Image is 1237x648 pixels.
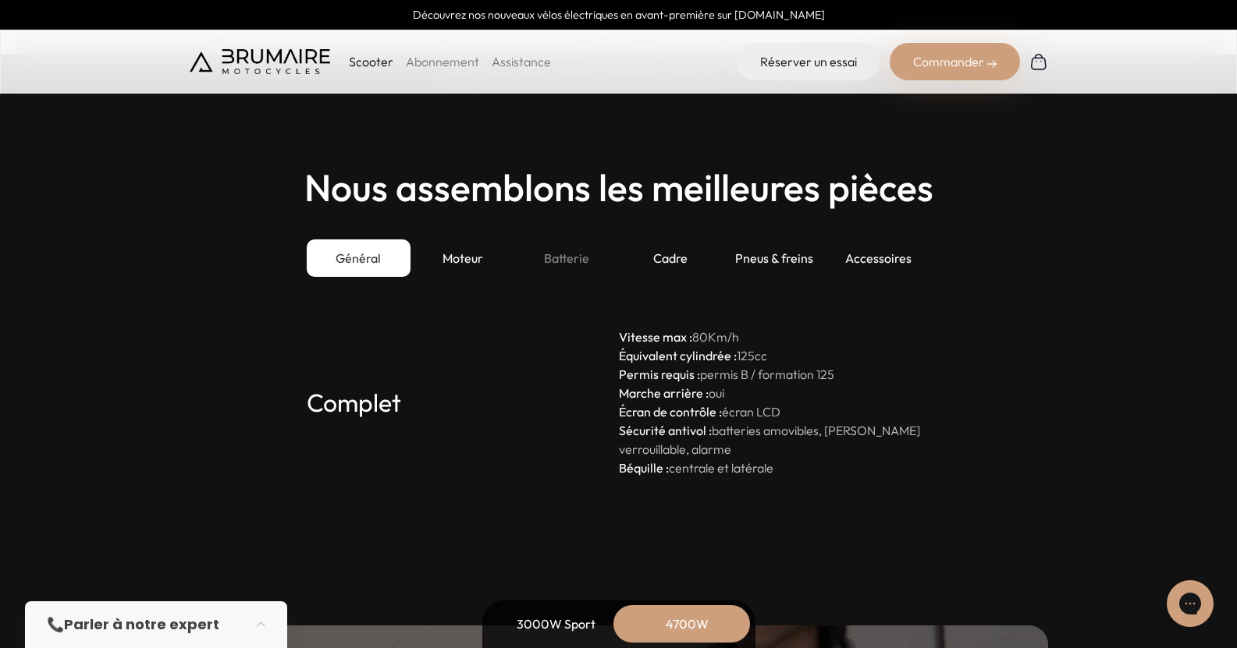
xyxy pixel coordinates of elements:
[723,239,826,277] div: Pneus & freins
[619,329,692,345] strong: Vitesse max :
[349,52,393,71] p: Scooter
[987,59,997,69] img: right-arrow-2.png
[492,54,551,69] a: Assistance
[307,328,619,477] h3: Complet
[406,54,479,69] a: Abonnement
[890,43,1020,80] div: Commander
[307,239,411,277] div: Général
[692,329,708,345] span: 80
[619,423,712,438] strong: Sécurité antivol :
[625,605,750,643] div: 4700W
[494,605,619,643] div: 3000W Sport
[619,404,722,420] strong: Écran de contrôle :
[190,49,330,74] img: Brumaire Motocycles
[619,366,700,382] strong: Permis requis :
[304,167,933,208] h2: Nous assemblons les meilleures pièces
[411,239,514,277] div: Moteur
[737,43,880,80] a: Réserver un essai
[1029,52,1048,71] img: Panier
[619,348,737,363] strong: Équivalent cylindrée :
[737,348,755,363] span: 125
[619,460,669,476] strong: Béquille :
[619,328,931,477] p: Km/h cc oui écran LCD batteries amovibles, [PERSON_NAME] verrouillable, alarme centrale et latérale
[619,385,709,401] strong: Marche arrière :
[619,239,723,277] div: Cadre
[514,239,618,277] div: Batterie
[1159,575,1221,632] iframe: Gorgias live chat messenger
[700,366,834,382] span: permis B / formation 125
[826,239,930,277] div: Accessoires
